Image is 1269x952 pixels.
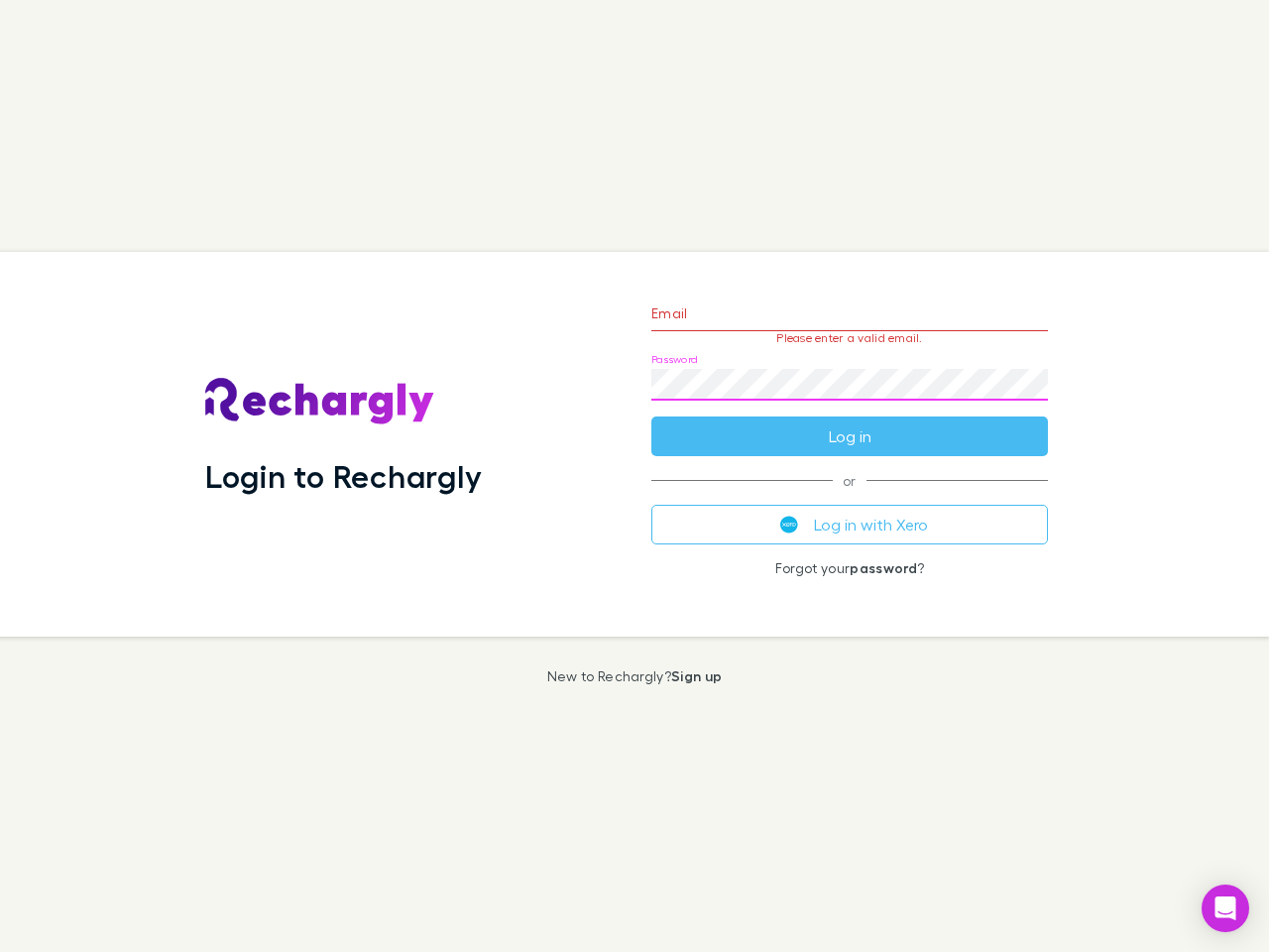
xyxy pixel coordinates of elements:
[671,667,722,684] a: Sign up
[1202,885,1249,932] div: Open Intercom Messenger
[780,516,798,534] img: Xero's logo
[651,331,1048,345] p: Please enter a valid email.
[205,457,482,495] h1: Login to Rechargly
[651,416,1048,456] button: Log in
[850,559,917,576] a: password
[651,560,1048,576] p: Forgot your ?
[651,352,698,367] label: Password
[205,378,435,425] img: Rechargly's Logo
[651,480,1048,481] span: or
[547,668,723,684] p: New to Rechargly?
[651,505,1048,544] button: Log in with Xero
